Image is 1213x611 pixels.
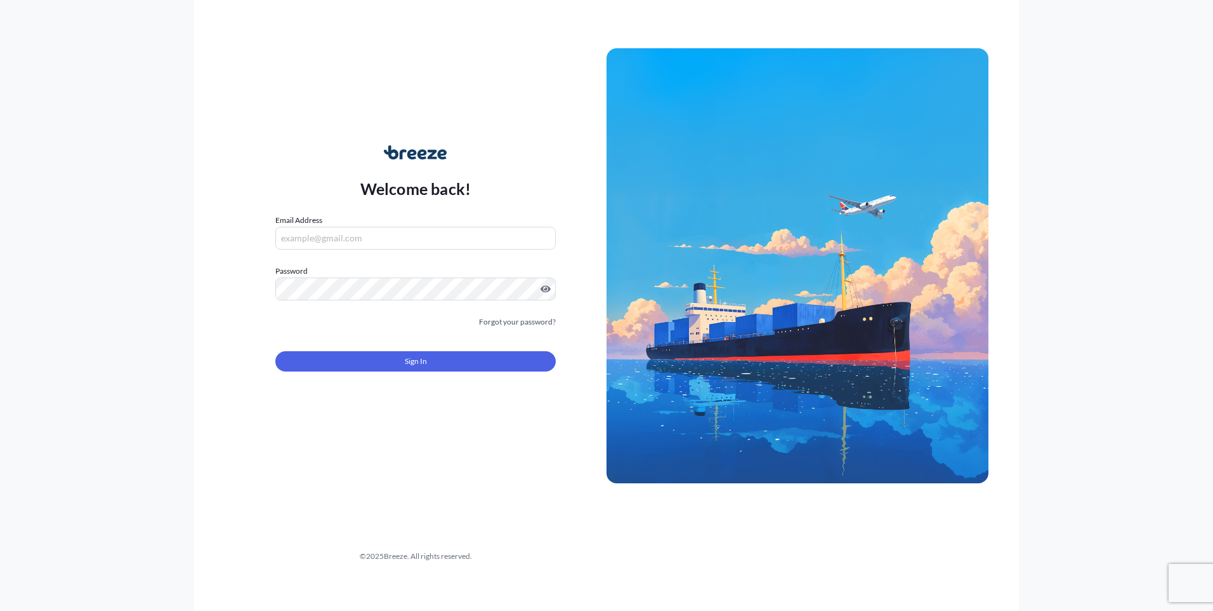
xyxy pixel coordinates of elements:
[275,227,556,250] input: example@gmail.com
[275,214,322,227] label: Email Address
[225,550,606,563] div: © 2025 Breeze. All rights reserved.
[360,178,471,199] p: Welcome back!
[606,48,988,483] img: Ship illustration
[541,284,551,294] button: Show password
[479,316,556,328] a: Forgot your password?
[405,355,427,368] span: Sign In
[275,351,556,372] button: Sign In
[275,265,556,278] label: Password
